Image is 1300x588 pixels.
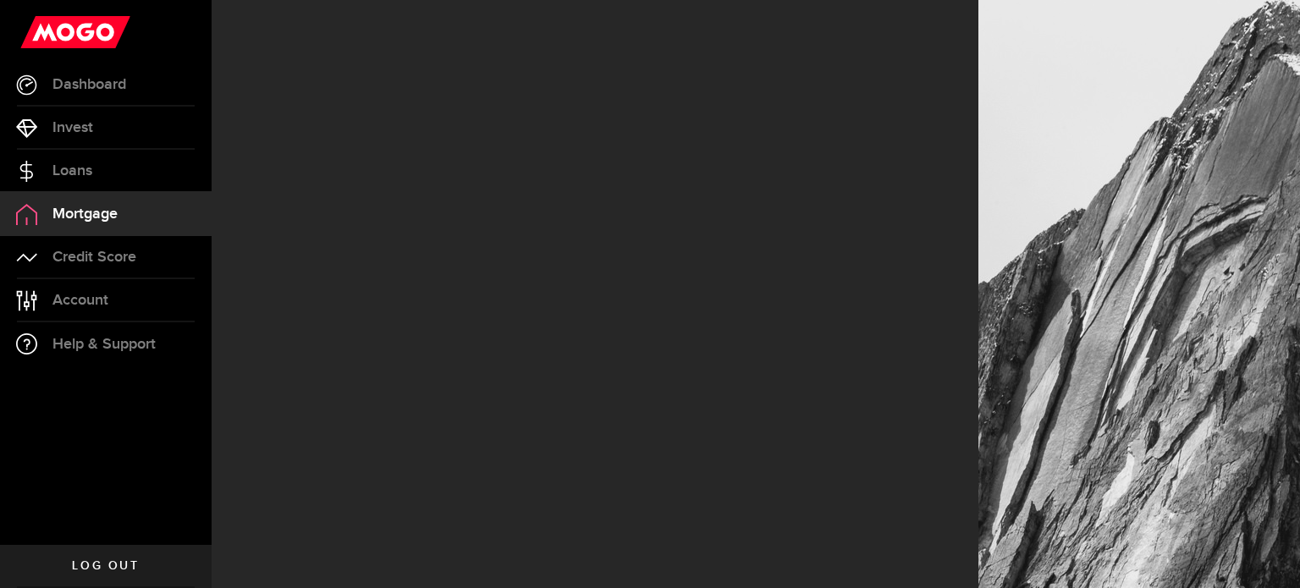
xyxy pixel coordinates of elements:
[52,337,156,352] span: Help & Support
[14,7,64,58] button: Open LiveChat chat widget
[52,163,92,179] span: Loans
[52,250,136,265] span: Credit Score
[52,77,126,92] span: Dashboard
[52,293,108,308] span: Account
[52,206,118,222] span: Mortgage
[52,120,93,135] span: Invest
[72,560,139,572] span: Log out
